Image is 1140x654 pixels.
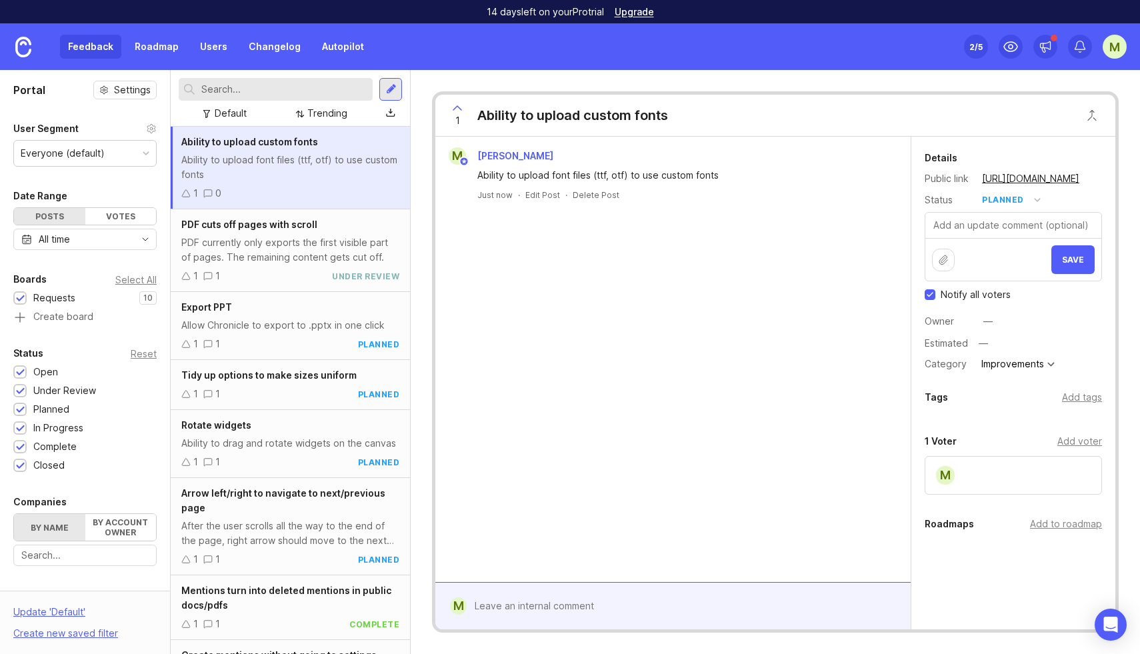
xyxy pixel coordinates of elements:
div: Add voter [1057,434,1102,449]
a: Tidy up options to make sizes uniform11planned [171,360,410,410]
div: Details [925,150,957,166]
div: 1 [193,552,198,567]
a: M[PERSON_NAME] [441,147,564,165]
div: Complete [33,439,77,454]
span: Arrow left/right to navigate to next/previous page [181,487,385,513]
div: 1 [215,552,220,567]
div: Select All [115,276,157,283]
div: Posts [14,208,85,225]
div: 1 [215,387,220,401]
div: Date Range [13,188,67,204]
a: PDF cuts off pages with scrollPDF currently only exports the first visible part of pages. The rem... [171,209,410,292]
a: Arrow left/right to navigate to next/previous pageAfter the user scrolls all the way to the end o... [171,478,410,575]
div: Ability to upload custom fonts [477,106,668,125]
button: Save [1051,245,1095,274]
div: Estimated [925,339,968,348]
div: Category [925,357,971,371]
div: 1 [193,617,198,631]
div: — [983,314,993,329]
h1: Portal [13,82,45,98]
div: 1 [193,269,198,283]
div: Trending [307,106,347,121]
a: Just now [477,189,513,201]
div: planned [358,389,400,400]
button: Settings [93,81,157,99]
div: Public link [925,171,971,186]
div: Votes [85,208,157,225]
a: Create board [13,312,157,324]
img: Canny Home [15,37,31,57]
a: Roadmap [127,35,187,59]
button: Close button [1079,102,1105,129]
div: Planned [33,402,69,417]
a: Rotate widgetsAbility to drag and rotate widgets on the canvas11planned [171,410,410,478]
div: 1 [193,186,198,201]
div: Closed [33,458,65,473]
div: Allow Chronicle to export to .pptx in one click [181,318,399,333]
span: 1 [455,113,460,128]
div: Open [33,365,58,379]
div: Companies [13,494,67,510]
input: Checkbox to toggle notify voters [925,289,935,300]
div: planned [358,339,400,350]
div: Edit Post [525,189,560,201]
span: Export PPT [181,301,232,313]
div: Tags [925,389,948,405]
div: · [565,189,567,201]
div: 1 [193,455,198,469]
div: 0 [215,186,221,201]
span: PDF cuts off pages with scroll [181,219,317,230]
div: User Segment [13,121,79,137]
div: Ability to upload font files (ttf, otf) to use custom fonts [181,153,399,182]
div: Add to roadmap [1030,517,1102,531]
span: Mentions turn into deleted mentions in public docs/pdfs [181,585,391,611]
div: 2 /5 [969,37,983,56]
a: Export PPTAllow Chronicle to export to .pptx in one click11planned [171,292,410,360]
div: Requests [33,291,75,305]
div: M [935,465,956,486]
button: 2/5 [964,35,988,59]
label: By name [14,514,85,541]
span: Settings [114,83,151,97]
div: Status [925,193,971,207]
p: 14 days left on your Pro trial [487,5,604,19]
a: Changelog [241,35,309,59]
span: Ability to upload custom fonts [181,136,318,147]
div: 1 Voter [925,433,957,449]
p: 10 [143,293,153,303]
div: Under Review [33,383,96,398]
a: Users [192,35,235,59]
span: Notify all voters [941,288,1011,301]
img: member badge [459,157,469,167]
a: Upgrade [615,7,654,17]
div: planned [358,554,400,565]
div: Create new saved filter [13,626,118,641]
div: Tags [13,587,37,603]
div: complete [349,619,399,630]
div: 1 [215,337,220,351]
div: All time [39,232,70,247]
div: Reset [131,350,157,357]
div: planned [358,457,400,468]
div: M [449,147,466,165]
div: Owner [925,314,971,329]
div: Update ' Default ' [13,605,85,626]
div: Status [13,345,43,361]
div: Everyone (default) [21,146,105,161]
div: under review [332,271,399,282]
button: M [1103,35,1127,59]
span: Rotate widgets [181,419,251,431]
div: PDF currently only exports the first visible part of pages. The remaining content gets cut off. [181,235,399,265]
div: Ability to upload font files (ttf, otf) to use custom fonts [477,168,884,183]
div: 1 [215,617,220,631]
div: Boards [13,271,47,287]
div: 1 [193,387,198,401]
div: 1 [215,455,220,469]
a: Ability to upload custom fontsAbility to upload font files (ttf, otf) to use custom fonts10 [171,127,410,209]
div: 1 [193,337,198,351]
div: 1 [215,269,220,283]
div: In Progress [33,421,83,435]
svg: toggle icon [135,234,156,245]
